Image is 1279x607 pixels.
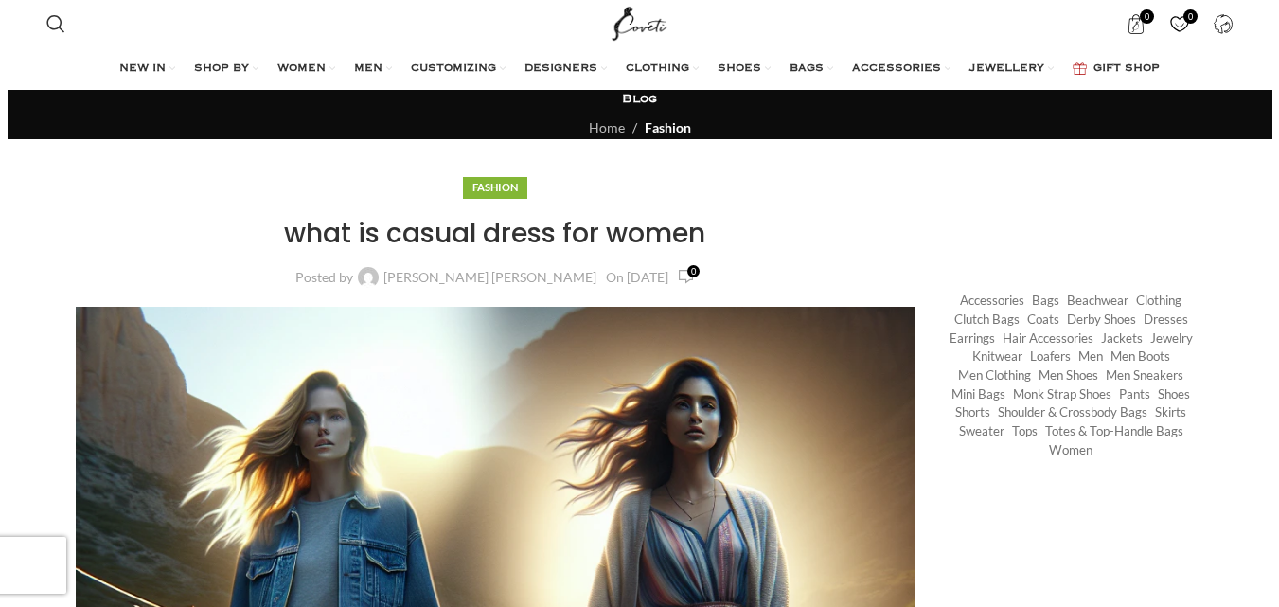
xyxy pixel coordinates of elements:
[354,50,392,88] a: MEN
[1073,62,1087,75] img: GiftBag
[472,181,518,193] a: Fashion
[383,271,596,284] a: [PERSON_NAME] [PERSON_NAME]
[1013,385,1111,403] a: Monk strap shoes (262 items)
[76,215,915,252] h1: what is casual dress for women
[1030,348,1071,366] a: Loafers (193 items)
[687,265,700,277] span: 0
[1078,348,1103,366] a: Men (1,906 items)
[626,50,699,88] a: CLOTHING
[1136,292,1181,310] a: Clothing (17,479 items)
[972,348,1022,366] a: Knitwear (437 items)
[37,50,1242,88] div: Main navigation
[1032,292,1059,310] a: Bags (1,749 items)
[959,422,1004,440] a: Sweater (219 items)
[358,267,379,288] img: author-avatar
[37,5,75,43] a: Search
[411,50,506,88] a: CUSTOMIZING
[1116,5,1155,43] a: 0
[1158,385,1190,403] a: Shoes (294 items)
[790,50,833,88] a: BAGS
[1067,311,1136,329] a: Derby shoes (233 items)
[1073,50,1160,88] a: GIFT SHOP
[626,62,689,77] span: CLOTHING
[1119,385,1150,403] a: Pants (1,281 items)
[969,50,1054,88] a: JEWELLERY
[1039,366,1098,384] a: Men Shoes (1,372 items)
[1106,366,1183,384] a: Men Sneakers (154 items)
[955,403,990,421] a: Shorts (286 items)
[954,311,1020,329] a: Clutch Bags (155 items)
[969,62,1044,77] span: JEWELLERY
[852,62,941,77] span: ACCESSORIES
[589,119,625,135] a: Home
[951,385,1005,403] a: Mini Bags (369 items)
[852,50,950,88] a: ACCESSORIES
[1155,403,1186,421] a: Skirts (969 items)
[524,50,607,88] a: DESIGNERS
[277,62,326,77] span: WOMEN
[295,271,353,284] span: Posted by
[119,62,166,77] span: NEW IN
[1160,5,1199,43] a: 0
[790,62,824,77] span: BAGS
[678,266,695,288] a: 0
[1027,311,1059,329] a: Coats (375 items)
[1003,330,1093,348] a: Hair Accessories (245 items)
[958,366,1031,384] a: Men Clothing (418 items)
[1110,348,1170,366] a: Men Boots (296 items)
[718,50,771,88] a: SHOES
[277,50,335,88] a: WOMEN
[1067,292,1128,310] a: Beachwear (431 items)
[119,50,175,88] a: NEW IN
[411,62,496,77] span: CUSTOMIZING
[1049,441,1092,459] a: Women (20,739 items)
[1012,422,1038,440] a: Tops (2,734 items)
[194,62,249,77] span: SHOP BY
[998,403,1147,421] a: Shoulder & Crossbody Bags (675 items)
[1183,9,1198,24] span: 0
[524,62,597,77] span: DESIGNERS
[1101,330,1143,348] a: Jackets (1,108 items)
[1093,62,1160,77] span: GIFT SHOP
[194,50,258,88] a: SHOP BY
[718,62,761,77] span: SHOES
[960,292,1024,310] a: Accessories (745 items)
[608,14,671,30] a: Site logo
[1160,5,1199,43] div: My Wishlist
[950,330,995,348] a: Earrings (185 items)
[1144,311,1188,329] a: Dresses (9,345 items)
[1045,422,1183,440] a: Totes & Top-Handle Bags (361 items)
[1150,330,1193,348] a: Jewelry (409 items)
[1140,9,1154,24] span: 0
[606,269,668,285] time: On [DATE]
[622,91,657,108] h3: Blog
[645,119,691,135] a: Fashion
[354,62,382,77] span: MEN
